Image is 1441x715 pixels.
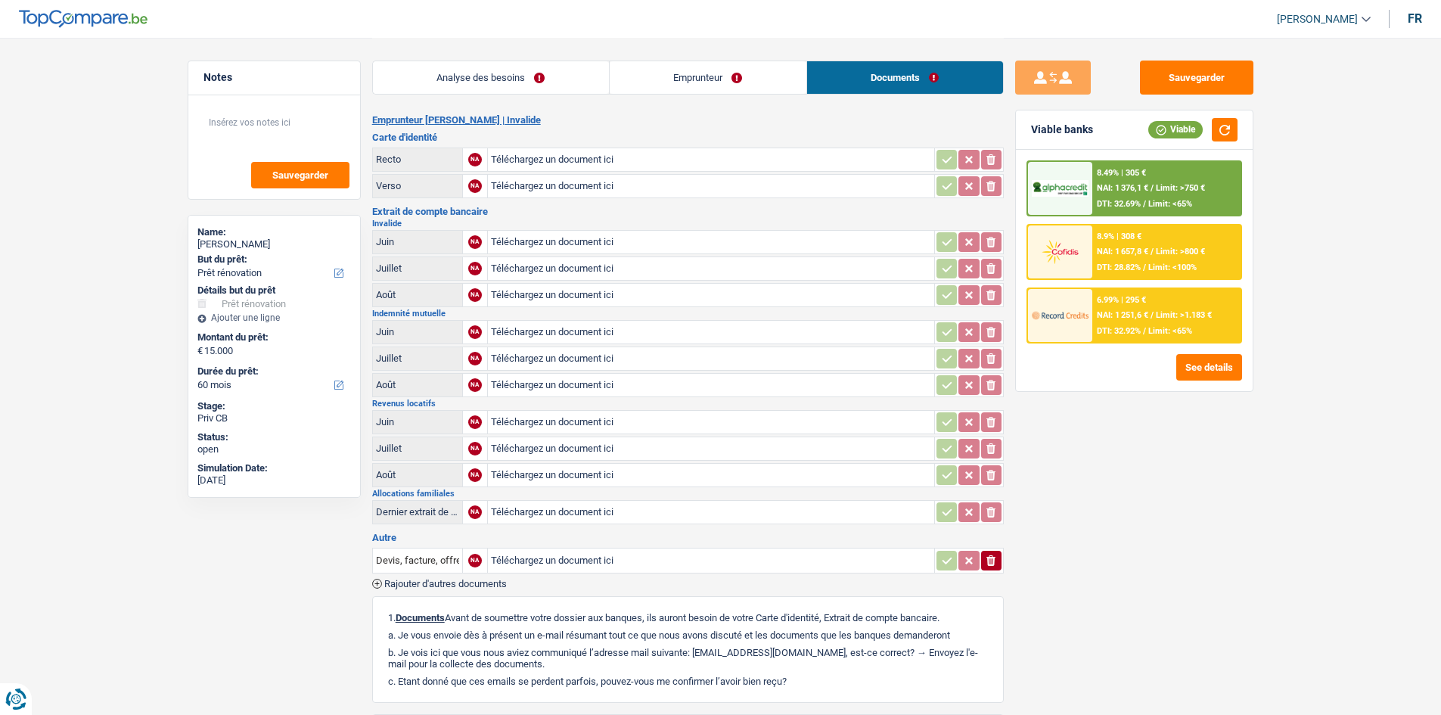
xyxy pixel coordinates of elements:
div: 8.49% | 305 € [1096,168,1145,178]
div: NA [468,554,482,567]
a: Analyse des besoins [373,61,609,94]
div: 8.9% | 308 € [1096,232,1141,241]
img: AlphaCredit [1032,180,1088,197]
div: NA [468,179,482,193]
span: [PERSON_NAME] [1277,13,1358,26]
a: [PERSON_NAME] [1265,7,1371,32]
div: [PERSON_NAME] [197,238,351,250]
div: NA [468,468,482,482]
div: Stage: [197,400,351,412]
h3: Carte d'identité [372,132,1004,142]
div: Juillet [376,263,459,274]
div: Août [376,379,459,390]
span: Limit: >1.183 € [1155,310,1211,320]
div: NA [468,235,482,249]
img: TopCompare Logo [19,10,148,28]
div: Juin [376,416,459,427]
span: NAI: 1 376,1 € [1096,183,1148,193]
div: NA [468,352,482,365]
img: Cofidis [1032,238,1088,266]
div: Juillet [376,353,459,364]
label: Montant du prêt: [197,331,348,344]
label: But du prêt: [197,253,348,266]
div: Viable [1148,121,1203,138]
h2: Revenus locatifs [372,399,1004,408]
span: Limit: <100% [1148,263,1196,272]
div: NA [468,415,482,429]
button: Sauvegarder [251,162,349,188]
span: Documents [396,612,445,623]
div: Août [376,289,459,300]
div: Août [376,469,459,480]
span: / [1142,263,1145,272]
h3: Extrait de compte bancaire [372,207,1004,216]
span: € [197,345,203,357]
div: 6.99% | 295 € [1096,295,1145,305]
span: Limit: >800 € [1155,247,1204,256]
h2: Emprunteur [PERSON_NAME] | Invalide [372,114,1004,126]
div: open [197,443,351,455]
div: Juin [376,326,459,337]
div: Juin [376,236,459,247]
div: Viable banks [1031,123,1093,136]
h5: Notes [203,71,345,84]
p: c. Etant donné que ces emails se perdent parfois, pouvez-vous me confirmer l’avoir bien reçu? [388,676,988,687]
span: Limit: <65% [1148,199,1191,209]
div: NA [468,378,482,392]
h2: Indemnité mutuelle [372,309,1004,318]
div: NA [468,325,482,339]
p: b. Je vois ici que vous nous aviez communiqué l’adresse mail suivante: [EMAIL_ADDRESS][DOMAIN_NA... [388,647,988,670]
button: See details [1176,354,1242,381]
div: Détails but du prêt [197,284,351,297]
p: a. Je vous envoie dès à présent un e-mail résumant tout ce que nous avons discuté et les doc... [388,630,988,641]
label: Durée du prêt: [197,365,348,378]
span: / [1142,326,1145,336]
span: / [1150,183,1153,193]
button: Rajouter d'autres documents [372,579,507,589]
div: Priv CB [197,412,351,424]
div: Dernier extrait de compte pour vos allocations familiales [376,506,459,518]
div: fr [1408,11,1422,26]
img: Record Credits [1032,301,1088,329]
span: DTI: 28.82% [1096,263,1140,272]
h3: Autre [372,533,1004,542]
a: Emprunteur [610,61,806,94]
div: Simulation Date: [197,462,351,474]
span: / [1150,310,1153,320]
div: [DATE] [197,474,351,487]
p: 1. Avant de soumettre votre dossier aux banques, ils auront besoin de votre Carte d'identité, Ext... [388,612,988,623]
button: Sauvegarder [1140,61,1253,95]
span: / [1150,247,1153,256]
a: Documents [807,61,1003,94]
div: NA [468,442,482,455]
div: Name: [197,226,351,238]
div: Recto [376,154,459,165]
div: Juillet [376,443,459,454]
span: Limit: <65% [1148,326,1191,336]
div: Ajouter une ligne [197,312,351,323]
div: NA [468,262,482,275]
span: / [1142,199,1145,209]
div: NA [468,153,482,166]
h2: Invalide [372,219,1004,228]
h2: Allocations familiales [372,490,1004,498]
div: Status: [197,431,351,443]
div: NA [468,505,482,519]
span: DTI: 32.92% [1096,326,1140,336]
span: Rajouter d'autres documents [384,579,507,589]
span: NAI: 1 657,8 € [1096,247,1148,256]
span: NAI: 1 251,6 € [1096,310,1148,320]
span: DTI: 32.69% [1096,199,1140,209]
div: Verso [376,180,459,191]
div: NA [468,288,482,302]
span: Sauvegarder [272,170,328,180]
span: Limit: >750 € [1155,183,1204,193]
